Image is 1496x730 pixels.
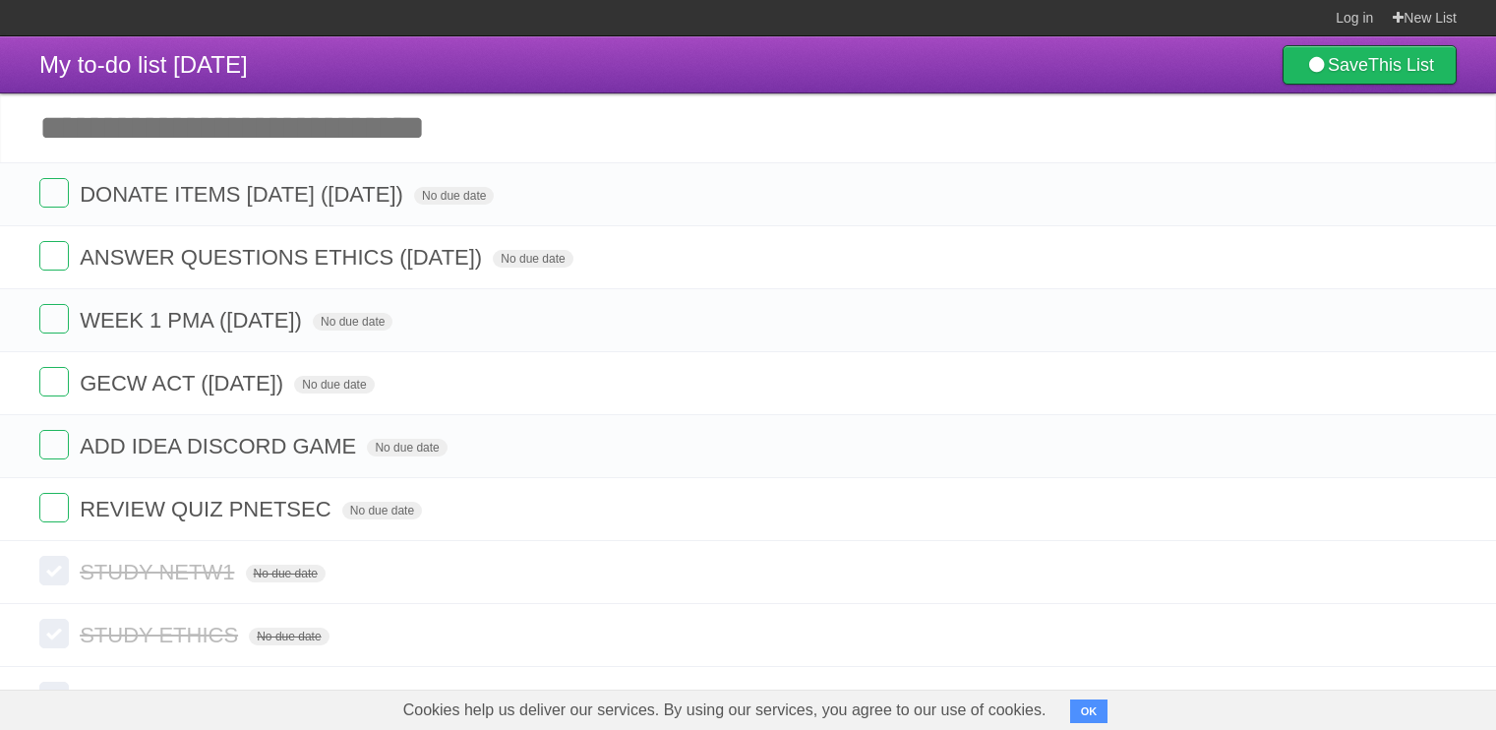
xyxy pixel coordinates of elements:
[80,308,307,333] span: WEEK 1 PMA ([DATE])
[80,686,433,710] span: RESEARCH ETHICS 50/50([DATE])
[249,628,329,645] span: No due date
[39,556,69,585] label: Done
[384,691,1066,730] span: Cookies help us deliver our services. By using our services, you agree to our use of cookies.
[80,434,361,458] span: ADD IDEA DISCORD GAME
[39,51,248,78] span: My to-do list [DATE]
[294,376,374,394] span: No due date
[39,367,69,396] label: Done
[80,497,335,521] span: REVIEW QUIZ PNETSEC
[1070,700,1108,723] button: OK
[414,187,494,205] span: No due date
[313,313,392,331] span: No due date
[39,304,69,334] label: Done
[80,560,239,584] span: STUDY NETW1
[39,493,69,522] label: Done
[80,245,487,270] span: ANSWER QUESTIONS ETHICS ([DATE])
[39,682,69,711] label: Done
[493,250,572,268] span: No due date
[1368,55,1434,75] b: This List
[39,619,69,648] label: Done
[80,371,288,395] span: GECW ACT ([DATE])
[246,565,326,582] span: No due date
[342,502,422,519] span: No due date
[367,439,447,456] span: No due date
[39,241,69,271] label: Done
[80,623,243,647] span: STUDY ETHICS
[39,178,69,208] label: Done
[80,182,408,207] span: DONATE ITEMS [DATE] ([DATE])
[39,430,69,459] label: Done
[1283,45,1457,85] a: SaveThis List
